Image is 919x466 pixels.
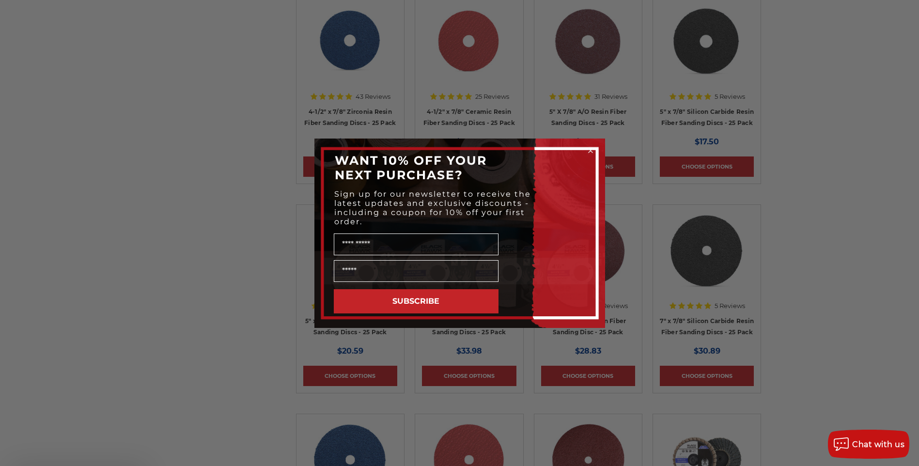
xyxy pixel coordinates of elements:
[334,289,498,313] button: SUBSCRIBE
[334,260,498,282] input: Email
[334,189,531,226] span: Sign up for our newsletter to receive the latest updates and exclusive discounts - including a co...
[852,440,904,449] span: Chat with us
[586,146,595,155] button: Close dialog
[828,430,909,459] button: Chat with us
[335,153,487,182] span: WANT 10% OFF YOUR NEXT PURCHASE?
